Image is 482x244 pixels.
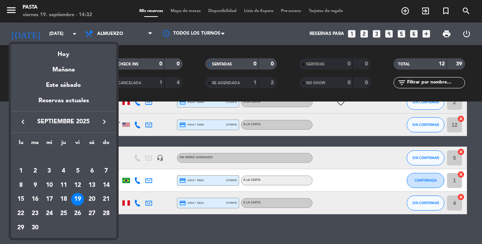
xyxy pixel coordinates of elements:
th: martes [28,138,42,150]
td: 11 de septiembre de 2025 [56,178,71,192]
td: SEP. [14,150,113,164]
td: 2 de septiembre de 2025 [28,164,42,178]
td: 13 de septiembre de 2025 [85,178,99,192]
div: 8 [15,179,27,192]
div: 13 [85,179,98,192]
th: lunes [14,138,28,150]
td: 23 de septiembre de 2025 [28,206,42,221]
td: 28 de septiembre de 2025 [99,206,113,221]
td: 5 de septiembre de 2025 [70,164,85,178]
td: 10 de septiembre de 2025 [42,178,56,192]
td: 7 de septiembre de 2025 [99,164,113,178]
div: 6 [85,165,98,177]
td: 22 de septiembre de 2025 [14,206,28,221]
td: 18 de septiembre de 2025 [56,192,71,206]
div: 11 [57,179,70,192]
div: 29 [15,221,27,234]
i: keyboard_arrow_left [18,117,27,126]
i: keyboard_arrow_right [100,117,109,126]
div: 10 [43,179,56,192]
div: 14 [100,179,113,192]
div: 18 [57,193,70,206]
button: keyboard_arrow_left [16,117,30,127]
div: 4 [57,165,70,177]
th: sábado [85,138,99,150]
td: 19 de septiembre de 2025 [70,192,85,206]
div: 21 [100,193,113,206]
th: viernes [70,138,85,150]
div: 25 [57,207,70,220]
div: 17 [43,193,56,206]
div: 9 [29,179,41,192]
div: 22 [15,207,27,220]
td: 15 de septiembre de 2025 [14,192,28,206]
td: 9 de septiembre de 2025 [28,178,42,192]
div: 1 [15,165,27,177]
div: Hoy [11,44,116,59]
div: 26 [71,207,84,220]
div: 28 [100,207,113,220]
td: 30 de septiembre de 2025 [28,221,42,235]
td: 12 de septiembre de 2025 [70,178,85,192]
div: 16 [29,193,41,206]
th: jueves [56,138,71,150]
td: 8 de septiembre de 2025 [14,178,28,192]
div: 7 [100,165,113,177]
td: 3 de septiembre de 2025 [42,164,56,178]
td: 6 de septiembre de 2025 [85,164,99,178]
div: 15 [15,193,27,206]
td: 4 de septiembre de 2025 [56,164,71,178]
td: 14 de septiembre de 2025 [99,178,113,192]
div: 19 [71,193,84,206]
div: 23 [29,207,41,220]
div: 3 [43,165,56,177]
th: domingo [99,138,113,150]
td: 26 de septiembre de 2025 [70,206,85,221]
span: septiembre 2025 [30,117,98,127]
div: 20 [85,193,98,206]
td: 25 de septiembre de 2025 [56,206,71,221]
button: keyboard_arrow_right [98,117,111,127]
th: miércoles [42,138,56,150]
div: Mañana [11,59,116,75]
td: 16 de septiembre de 2025 [28,192,42,206]
td: 17 de septiembre de 2025 [42,192,56,206]
td: 27 de septiembre de 2025 [85,206,99,221]
td: 20 de septiembre de 2025 [85,192,99,206]
div: 2 [29,165,41,177]
td: 1 de septiembre de 2025 [14,164,28,178]
td: 29 de septiembre de 2025 [14,221,28,235]
div: 5 [71,165,84,177]
div: Reservas actuales [11,96,116,111]
div: 27 [85,207,98,220]
td: 21 de septiembre de 2025 [99,192,113,206]
td: 24 de septiembre de 2025 [42,206,56,221]
div: 30 [29,221,41,234]
div: Este sábado [11,75,116,96]
div: 24 [43,207,56,220]
div: 12 [71,179,84,192]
